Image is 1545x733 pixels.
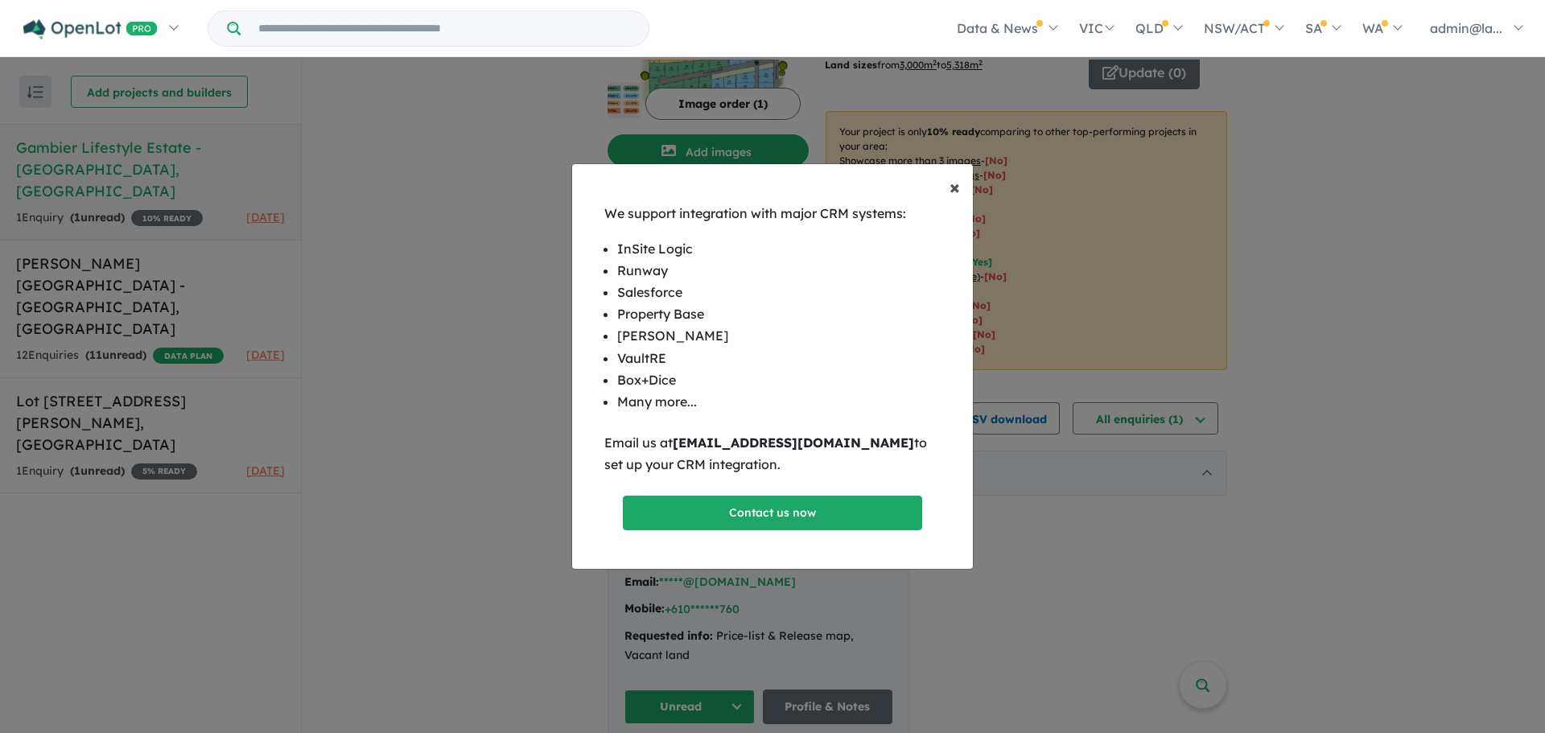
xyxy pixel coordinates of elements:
li: Many more... [617,391,928,413]
li: VaultRE [617,348,928,369]
span: × [950,175,960,199]
li: InSite Logic [617,238,928,260]
input: Try estate name, suburb, builder or developer [244,11,645,46]
p: Email us at to set up your CRM integration. [604,432,941,476]
img: Openlot PRO Logo White [23,19,158,39]
p: We support integration with major CRM systems: [604,203,941,224]
span: admin@la... [1430,20,1502,36]
li: [PERSON_NAME] [617,325,928,347]
b: [EMAIL_ADDRESS][DOMAIN_NAME] [673,434,914,451]
li: Salesforce [617,282,928,303]
li: Box+Dice [617,369,928,391]
li: Property Base [617,303,928,325]
li: Runway [617,260,928,282]
a: Contact us now [623,496,923,530]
